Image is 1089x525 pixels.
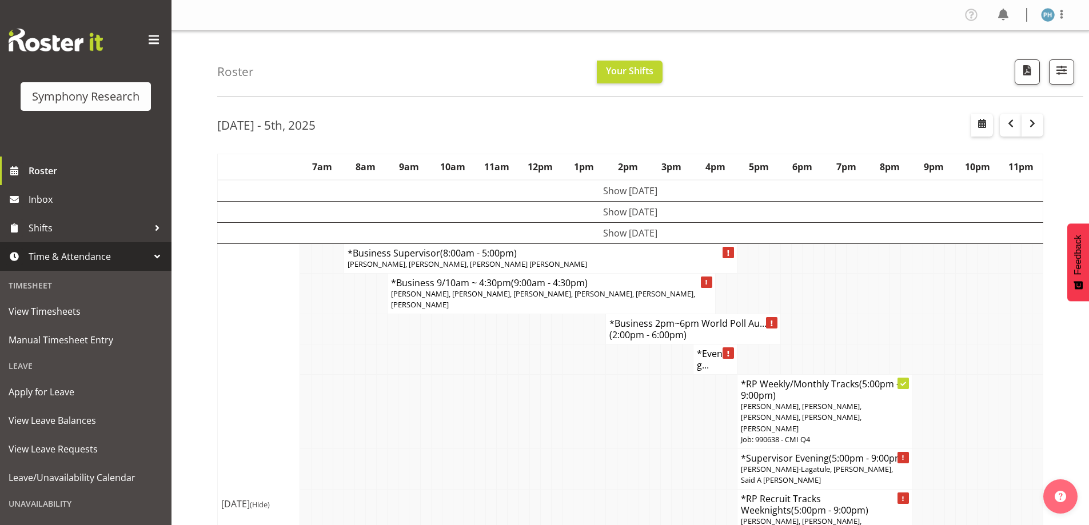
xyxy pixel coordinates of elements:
[606,65,653,77] span: Your Shifts
[971,114,993,137] button: Select a specific date within the roster.
[693,154,737,180] th: 4pm
[1055,491,1066,502] img: help-xxl-2.png
[999,154,1043,180] th: 11pm
[391,288,695,310] span: [PERSON_NAME], [PERSON_NAME], [PERSON_NAME], [PERSON_NAME], [PERSON_NAME], [PERSON_NAME]
[3,435,169,463] a: View Leave Requests
[218,180,1043,202] td: Show [DATE]
[475,154,518,180] th: 11am
[741,464,893,485] span: [PERSON_NAME]-Lagatule, [PERSON_NAME], Said A [PERSON_NAME]
[829,452,906,464] span: (5:00pm - 9:00pm)
[781,154,824,180] th: 6pm
[868,154,912,180] th: 8pm
[606,154,649,180] th: 2pm
[9,303,163,320] span: View Timesheets
[3,378,169,406] a: Apply for Leave
[300,154,344,180] th: 7am
[3,406,169,435] a: View Leave Balances
[431,154,474,180] th: 10am
[218,201,1043,222] td: Show [DATE]
[29,219,149,237] span: Shifts
[29,191,166,208] span: Inbox
[741,401,861,433] span: [PERSON_NAME], [PERSON_NAME], [PERSON_NAME], [PERSON_NAME], [PERSON_NAME]
[3,463,169,492] a: Leave/Unavailability Calendar
[348,259,587,269] span: [PERSON_NAME], [PERSON_NAME], [PERSON_NAME] [PERSON_NAME]
[741,378,899,402] span: (5:00pm - 9:00pm)
[563,154,606,180] th: 1pm
[218,222,1043,243] td: Show [DATE]
[9,383,163,400] span: Apply for Leave
[344,154,387,180] th: 8am
[32,88,139,105] div: Symphony Research
[518,154,562,180] th: 12pm
[1015,59,1040,85] button: Download a PDF of the roster according to the set date range.
[217,65,254,78] h4: Roster
[9,469,163,486] span: Leave/Unavailability Calendar
[609,328,687,341] span: (2:00pm - 6:00pm)
[697,348,733,371] h4: *Evening...
[741,493,908,516] h4: *RP Recruit Tracks Weeknights
[9,412,163,429] span: View Leave Balances
[649,154,693,180] th: 3pm
[824,154,868,180] th: 7pm
[741,434,908,445] p: Job: 990638 - CMI Q4
[440,247,517,259] span: (8:00am - 5:00pm)
[3,492,169,515] div: Unavailability
[955,154,999,180] th: 10pm
[250,499,270,510] span: (Hide)
[1067,223,1089,301] button: Feedback - Show survey
[791,504,868,516] span: (5:00pm - 9:00pm)
[741,452,908,464] h4: *Supervisor Evening
[1073,235,1083,275] span: Feedback
[511,276,588,289] span: (9:00am - 4:30pm)
[597,61,663,83] button: Your Shifts
[1049,59,1074,85] button: Filter Shifts
[388,154,431,180] th: 9am
[9,440,163,458] span: View Leave Requests
[741,378,908,401] h4: *RP Weekly/Monthly Tracks
[3,297,169,326] a: View Timesheets
[609,318,777,340] h4: *Business 2pm~6pm World Poll Au...
[9,29,103,51] img: Rosterit website logo
[1041,8,1055,22] img: paul-hitchfield1916.jpg
[3,354,169,378] div: Leave
[391,277,711,288] h4: *Business 9/10am ~ 4:30pm
[348,247,733,259] h4: *Business Supervisor
[912,154,955,180] th: 9pm
[217,118,316,133] h2: [DATE] - 5th, 2025
[29,162,166,179] span: Roster
[3,326,169,354] a: Manual Timesheet Entry
[3,274,169,297] div: Timesheet
[9,331,163,348] span: Manual Timesheet Entry
[737,154,780,180] th: 5pm
[29,248,149,265] span: Time & Attendance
